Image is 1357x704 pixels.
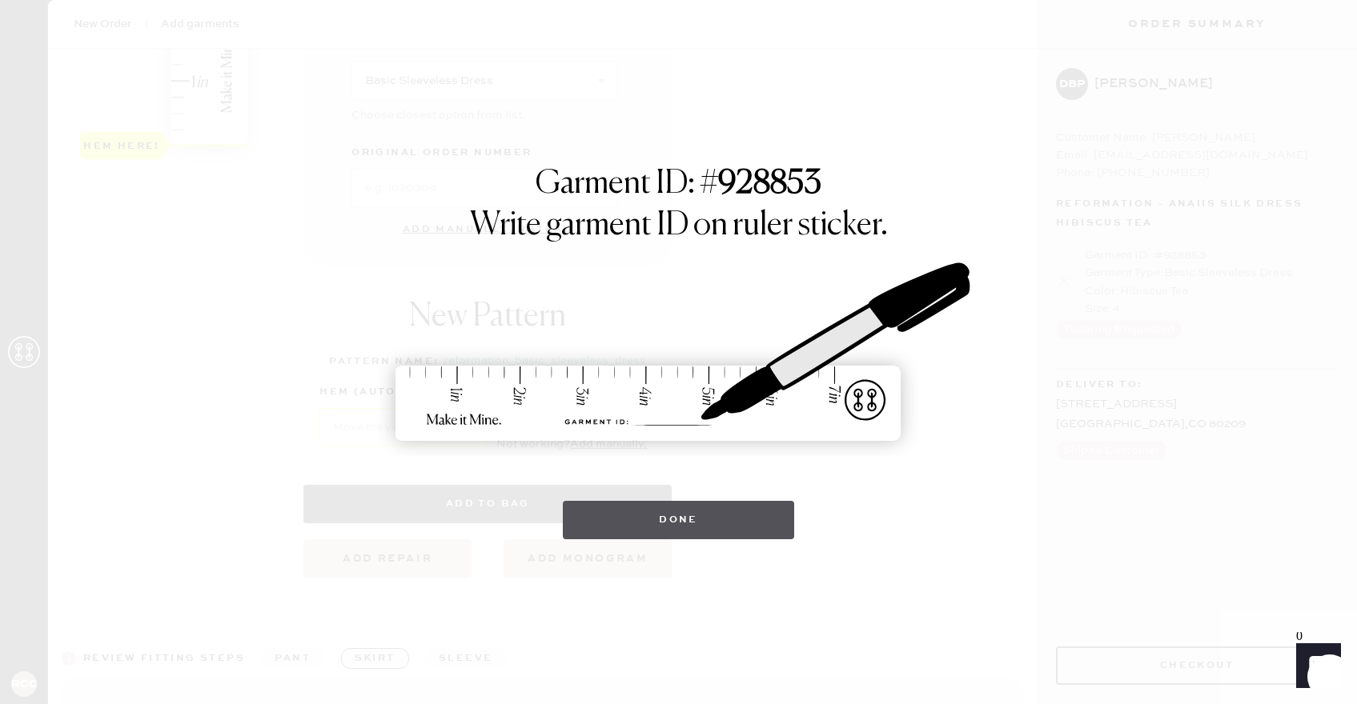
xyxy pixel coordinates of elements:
[470,206,888,245] h1: Write garment ID on ruler sticker.
[718,168,821,200] strong: 928853
[536,165,821,206] h1: Garment ID: #
[563,501,794,539] button: Done
[1281,632,1350,701] iframe: Front Chat
[379,221,979,485] img: ruler-sticker-sharpie.svg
